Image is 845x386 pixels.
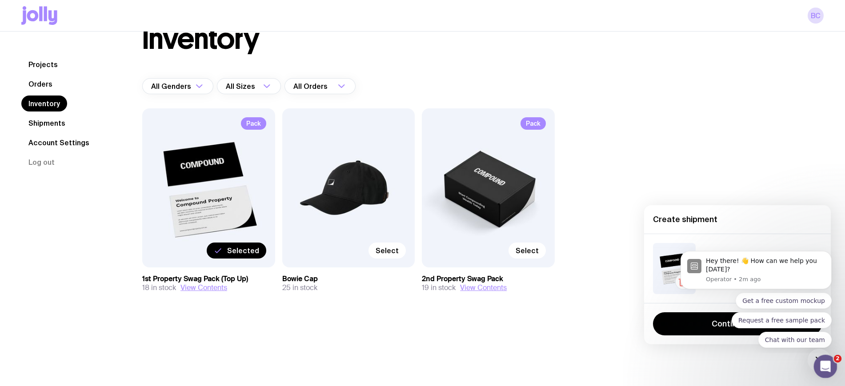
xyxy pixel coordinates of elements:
[217,78,281,94] div: Search for option
[329,78,335,94] input: Search for option
[808,8,824,24] a: BC
[21,154,62,170] button: Log out
[21,76,60,92] a: Orders
[814,355,837,378] iframe: Intercom live chat
[142,275,275,283] h3: 1st Property Swag Pack (Top Up)
[151,78,193,94] span: All Genders
[521,117,546,130] span: Pack
[142,78,213,94] div: Search for option
[241,117,266,130] span: Pack
[142,25,259,53] h1: Inventory
[667,243,845,353] iframe: Intercom notifications message
[21,135,96,151] a: Account Settings
[293,78,329,94] span: All Orders
[21,115,72,131] a: Shipments
[227,246,259,255] span: Selected
[653,214,822,225] h4: Create shipment
[422,283,456,292] span: 19 in stock
[284,78,356,94] div: Search for option
[834,355,842,363] span: 2
[422,275,555,283] h3: 2nd Property Swag Pack
[376,246,399,255] span: Select
[257,78,260,94] input: Search for option
[142,283,176,292] span: 18 in stock
[21,96,67,111] a: Inventory
[226,78,257,94] span: All Sizes
[21,56,65,72] a: Projects
[516,246,539,255] span: Select
[180,283,227,292] button: View Contents
[653,312,822,335] button: Continue
[282,275,415,283] h3: Bowie Cap
[460,283,507,292] button: View Contents
[282,283,317,292] span: 25 in stock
